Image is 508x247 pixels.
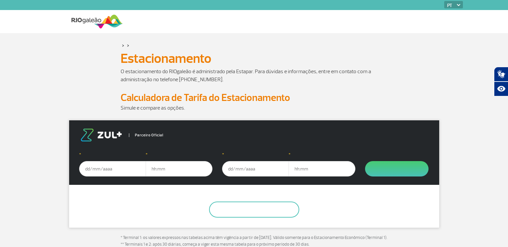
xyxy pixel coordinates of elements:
h1: Estacionamento [121,53,388,64]
div: Plugin de acessibilidade da Hand Talk. [494,67,508,96]
img: logo-zul.png [79,129,123,141]
input: dd/mm/aaaa [79,161,146,176]
p: Simule e compare as opções. [121,104,388,112]
h2: Calculadora de Tarifa do Estacionamento [121,92,388,104]
button: Abrir tradutor de língua de sinais. [494,67,508,82]
a: > [122,41,124,49]
button: Abrir recursos assistivos. [494,82,508,96]
input: hh:mm [146,161,212,176]
span: Parceiro Oficial [129,133,163,137]
a: > [127,41,129,49]
input: dd/mm/aaaa [222,161,289,176]
input: hh:mm [289,161,355,176]
p: O estacionamento do RIOgaleão é administrado pela Estapar. Para dúvidas e informações, entre em c... [121,68,388,84]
